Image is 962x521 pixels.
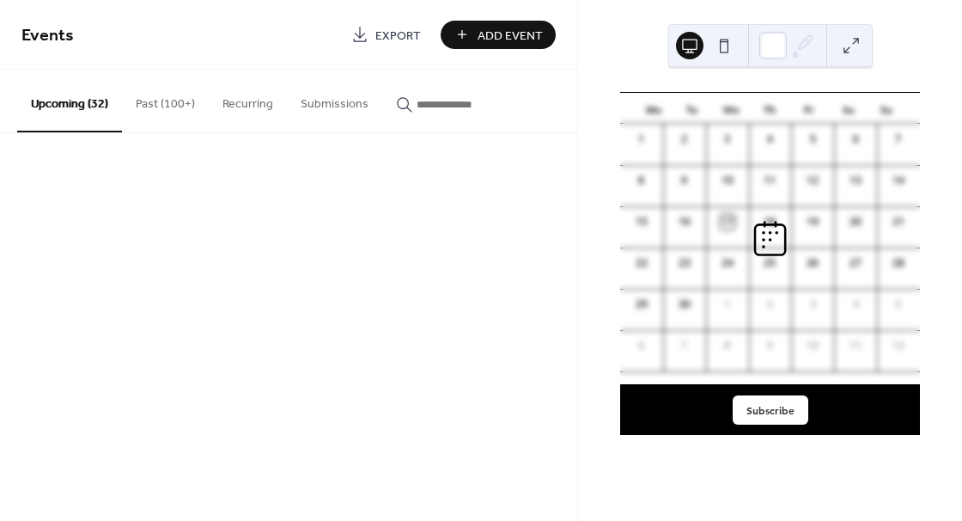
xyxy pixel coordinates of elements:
div: 10 [720,173,735,188]
div: 16 [677,214,692,230]
button: Add Event [441,21,556,49]
div: 11 [762,173,777,188]
div: 4 [762,132,777,147]
span: Add Event [478,27,543,45]
button: Recurring [209,70,287,131]
div: 1 [634,132,649,147]
div: 9 [762,338,777,353]
div: 22 [634,255,649,271]
div: 9 [677,173,692,188]
a: Export [338,21,434,49]
div: 5 [891,297,906,312]
div: Th [751,93,789,124]
div: 1 [720,297,735,312]
div: 14 [891,173,906,188]
button: Upcoming (32) [17,70,122,132]
span: Export [375,27,421,45]
div: 20 [848,214,863,230]
div: 24 [720,255,735,271]
div: 2 [677,132,692,147]
div: 6 [634,338,649,353]
div: 12 [891,338,906,353]
div: 26 [805,255,820,271]
div: 4 [848,297,863,312]
div: 19 [805,214,820,230]
div: 10 [805,338,820,353]
div: We [712,93,751,124]
div: 18 [762,214,777,230]
div: 2 [762,297,777,312]
div: 28 [891,255,906,271]
div: 13 [848,173,863,188]
div: 3 [805,297,820,312]
div: 7 [677,338,692,353]
span: Events [21,19,74,52]
div: 25 [762,255,777,271]
div: Fr [789,93,828,124]
div: 3 [720,132,735,147]
div: 11 [848,338,863,353]
div: 15 [634,214,649,230]
div: Tu [673,93,711,124]
div: 30 [677,297,692,312]
div: Sa [828,93,867,124]
div: 6 [848,132,863,147]
button: Subscribe [733,395,808,425]
div: 7 [891,132,906,147]
div: 12 [805,173,820,188]
div: 17 [720,214,735,230]
div: 27 [848,255,863,271]
div: 29 [634,297,649,312]
div: 8 [634,173,649,188]
button: Past (100+) [122,70,209,131]
div: Su [868,93,906,124]
div: 23 [677,255,692,271]
div: 21 [891,214,906,230]
div: Mo [634,93,673,124]
div: 5 [805,132,820,147]
div: 8 [720,338,735,353]
button: Submissions [287,70,382,131]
